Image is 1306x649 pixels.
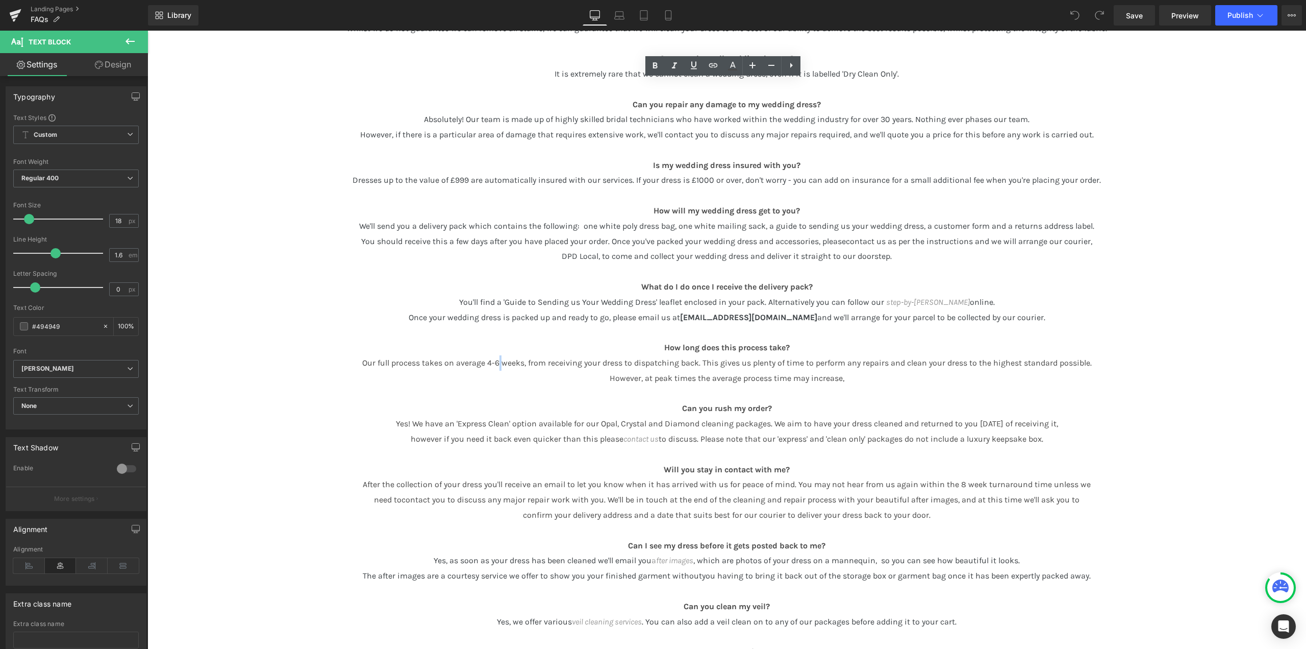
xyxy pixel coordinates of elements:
[1159,5,1211,26] a: Preview
[481,510,678,520] span: Can I see my dress before it gets posted back to me?
[129,286,137,293] span: px
[21,365,74,373] i: [PERSON_NAME]
[215,327,944,337] span: Our full process takes on average 4-6 weeks, from receiving your dress to dispatching back. This ...
[1271,614,1296,639] div: Open Intercom Messenger
[506,130,653,139] span: Is my wedding dress insured with you?
[1282,5,1302,26] button: More
[32,321,97,332] input: Color
[254,464,932,474] span: contact you to discuss any major repair work with you. We'll be in touch at the end of the cleani...
[13,87,55,101] div: Typography
[13,304,139,311] div: Text Color
[13,270,139,277] div: Letter Spacing
[607,5,632,26] a: Laptop
[349,586,809,596] span: Yes, we offer various . You can also add a veil clean on to any of our packages before adding it ...
[263,403,896,413] : however if you need it back even quicker than this please to discuss. Please note that our 'expre...
[76,53,150,76] a: Design
[13,620,139,628] div: Extra class name
[312,267,739,276] span: You'll find a 'Guide to Sending us Your Wedding Dress' leaflet enclosed in your pack. Alternative...
[13,236,139,243] div: Line Height
[248,388,911,398] : Yes! We have an 'Express Clean' option available for our Opal, Crystal and Diamond cleaning packa...
[1065,5,1085,26] button: Undo
[504,525,546,535] a: after images
[698,206,945,215] span: contact us as per the instructions and we will arrange our courier,
[739,267,822,276] a: step-by-[PERSON_NAME]
[167,11,191,20] span: Library
[414,221,744,230] span: DPD Local, to come and collect your wedding dress and deliver it straight to our doorstep.
[13,158,139,165] div: Font Weight
[1215,5,1277,26] button: Publish
[29,38,71,46] span: Text Block
[509,525,546,535] i: fter images
[517,312,642,322] span: How long does this process take?
[213,99,945,109] span: However, if there is a particular area of damage that requires extensive work, we'll contact you ...
[945,99,946,109] span: .
[533,282,670,292] span: [EMAIL_ADDRESS][DOMAIN_NAME]
[485,69,673,79] span: Can you repair any damage to my wedding dress?
[129,252,137,258] span: em
[286,525,872,535] span: Yes, as soon as your dress has been cleaned we'll email you , which are photos of your dress on a...
[205,145,953,154] span: Dresses up to the value of £999 are automatically insured with our services. If your dress is £10...
[1227,11,1253,19] span: Publish
[21,174,59,182] b: Regular 400
[656,5,681,26] a: Mobile
[1171,10,1199,21] span: Preview
[1089,5,1110,26] button: Redo
[13,348,139,355] div: Font
[13,438,58,452] div: Text Shadow
[129,218,137,224] span: px
[13,546,139,553] div: Alignment
[13,386,139,393] div: Text Transform
[516,434,642,444] span: Will you stay in contact with me?
[476,403,511,413] a: contact us
[277,84,882,93] span: Absolutely! Our team is made up of highly skilled bridal technicians who have worked within the w...
[31,15,48,23] span: FAQs
[13,113,139,122] div: Text Styles
[535,373,624,382] span: Can you rush my order?
[407,38,751,48] span: It is extremely rare that we cannot clean a wedding dress, even if it is labelled 'Dry Clean Only'.
[822,267,847,276] span: online.
[13,519,48,534] div: Alignment
[34,131,57,139] b: Custom
[13,202,139,209] div: Font Size
[215,449,943,459] span: After the collection of your dress you'll receive an email to let you know when it has arrived wi...
[215,540,555,550] span: The after images are a courtesy service we offer to show you your finished garment without
[462,343,697,352] span: However, at peak times the average process time may increase,
[506,175,652,185] span: How will my wedding dress get to you?
[13,464,107,475] div: Enable
[555,540,943,550] span: you having to bring it back out of the storage box or garment bag once it has been expertly packe...
[21,402,37,410] b: None
[148,5,198,26] a: New Library
[632,5,656,26] a: Tablet
[54,494,95,503] p: More settings
[31,5,148,13] a: Landing Pages
[512,23,646,33] span: Can you clean all wedding dresses?
[515,616,644,626] span: Can you clean my wedding shoes?
[114,318,138,335] div: %
[494,251,665,261] span: What do I do once I receive the delivery pack?
[375,479,783,489] span: confirm your delivery address and a date that suits best for our courier to deliver your dress ba...
[6,487,146,511] button: More settings
[227,464,254,474] span: need to
[583,5,607,26] a: Desktop
[1126,10,1143,21] span: Save
[214,206,698,215] span: You should receive this a few days after you have placed your order. Once you've packed your wedd...
[536,571,622,581] span: Can you clean my veil?
[212,190,947,200] span: We'll send you a delivery pack which contains the following: one white poly dress bag, one white ...
[424,586,494,596] a: veil cleaning services
[13,594,71,608] div: Extra class name
[261,282,898,292] span: Once your wedding dress is packed up and ready to go, please email us at and we'll arrange for yo...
